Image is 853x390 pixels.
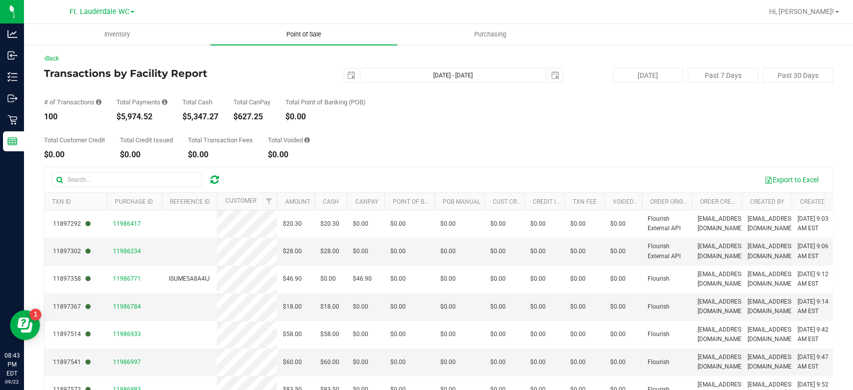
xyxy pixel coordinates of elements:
[698,270,746,289] span: [EMAIL_ADDRESS][DOMAIN_NAME]
[283,330,302,339] span: $58.00
[7,72,17,82] inline-svg: Inventory
[4,351,19,378] p: 08:43 PM EDT
[440,247,456,256] span: $0.00
[355,198,378,205] a: CanPay
[610,219,626,229] span: $0.00
[225,197,256,204] a: Customer
[610,247,626,256] span: $0.00
[748,270,796,289] span: [EMAIL_ADDRESS][DOMAIN_NAME]
[530,219,546,229] span: $0.00
[113,331,141,338] span: 11986933
[44,113,101,121] div: 100
[44,55,59,62] a: Back
[91,30,143,39] span: Inventory
[610,358,626,367] span: $0.00
[570,247,586,256] span: $0.00
[113,275,141,282] span: 11986771
[461,30,520,39] span: Purchasing
[260,193,277,210] a: Filter
[29,309,41,321] iframe: Resource center unread badge
[285,99,366,105] div: Total Point of Banking (POB)
[530,302,546,312] span: $0.00
[390,330,406,339] span: $0.00
[53,358,90,367] span: 11897541
[648,358,670,367] span: Flourish
[353,330,368,339] span: $0.00
[613,68,683,83] button: [DATE]
[798,242,836,261] span: [DATE] 9:06 AM EST
[570,358,586,367] span: $0.00
[233,113,270,121] div: $627.25
[530,247,546,256] span: $0.00
[390,247,406,256] span: $0.00
[113,303,141,310] span: 11986784
[283,219,302,229] span: $20.30
[233,99,270,105] div: Total CanPay
[113,359,141,366] span: 11986997
[7,115,17,125] inline-svg: Retail
[490,274,506,284] span: $0.00
[188,137,253,143] div: Total Transaction Fees
[52,172,202,187] input: Search...
[44,68,307,79] h4: Transactions by Facility Report
[322,198,338,205] a: Cash
[612,198,662,205] a: Voided Payment
[44,137,105,143] div: Total Customer Credit
[7,136,17,146] inline-svg: Reports
[650,198,689,205] a: Order Origin
[283,274,302,284] span: $46.90
[648,214,686,233] span: Flourish External API
[390,358,406,367] span: $0.00
[4,378,19,386] p: 09/22
[113,220,141,227] span: 11986417
[53,274,90,284] span: 11897358
[96,99,101,105] i: Count of all successful payment transactions, possibly including voids, refunds, and cash-back fr...
[273,30,335,39] span: Point of Sale
[320,219,339,229] span: $20.30
[10,310,40,340] iframe: Resource center
[120,137,173,143] div: Total Credit Issued
[283,247,302,256] span: $28.00
[53,219,90,229] span: 11897292
[120,151,173,159] div: $0.00
[610,274,626,284] span: $0.00
[530,274,546,284] span: $0.00
[798,214,836,233] span: [DATE] 9:03 AM EST
[7,29,17,39] inline-svg: Analytics
[353,302,368,312] span: $0.00
[570,330,586,339] span: $0.00
[353,358,368,367] span: $0.00
[698,353,746,372] span: [EMAIL_ADDRESS][DOMAIN_NAME]
[532,198,574,205] a: Credit Issued
[748,242,796,261] span: [EMAIL_ADDRESS][DOMAIN_NAME]
[648,330,670,339] span: Flourish
[268,137,310,143] div: Total Voided
[397,24,584,45] a: Purchasing
[320,330,339,339] span: $58.00
[353,247,368,256] span: $0.00
[53,302,90,312] span: 11897367
[7,50,17,60] inline-svg: Inbound
[572,198,596,205] a: Txn Fee
[798,353,836,372] span: [DATE] 9:47 AM EST
[320,358,339,367] span: $60.00
[115,198,153,205] a: Purchase ID
[798,270,836,289] span: [DATE] 9:12 AM EST
[188,151,253,159] div: $0.00
[353,274,372,284] span: $46.90
[52,198,71,205] a: TXN ID
[44,151,105,159] div: $0.00
[548,68,562,82] span: select
[758,171,825,188] button: Export to Excel
[390,219,406,229] span: $0.00
[304,137,310,143] i: Sum of all voided payment transaction amounts, excluding tips and transaction fees.
[390,302,406,312] span: $0.00
[490,302,506,312] span: $0.00
[610,330,626,339] span: $0.00
[750,198,784,205] a: Created By
[392,198,463,205] a: Point of Banking (POB)
[285,113,366,121] div: $0.00
[570,302,586,312] span: $0.00
[285,198,310,205] a: Amount
[283,358,302,367] span: $60.00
